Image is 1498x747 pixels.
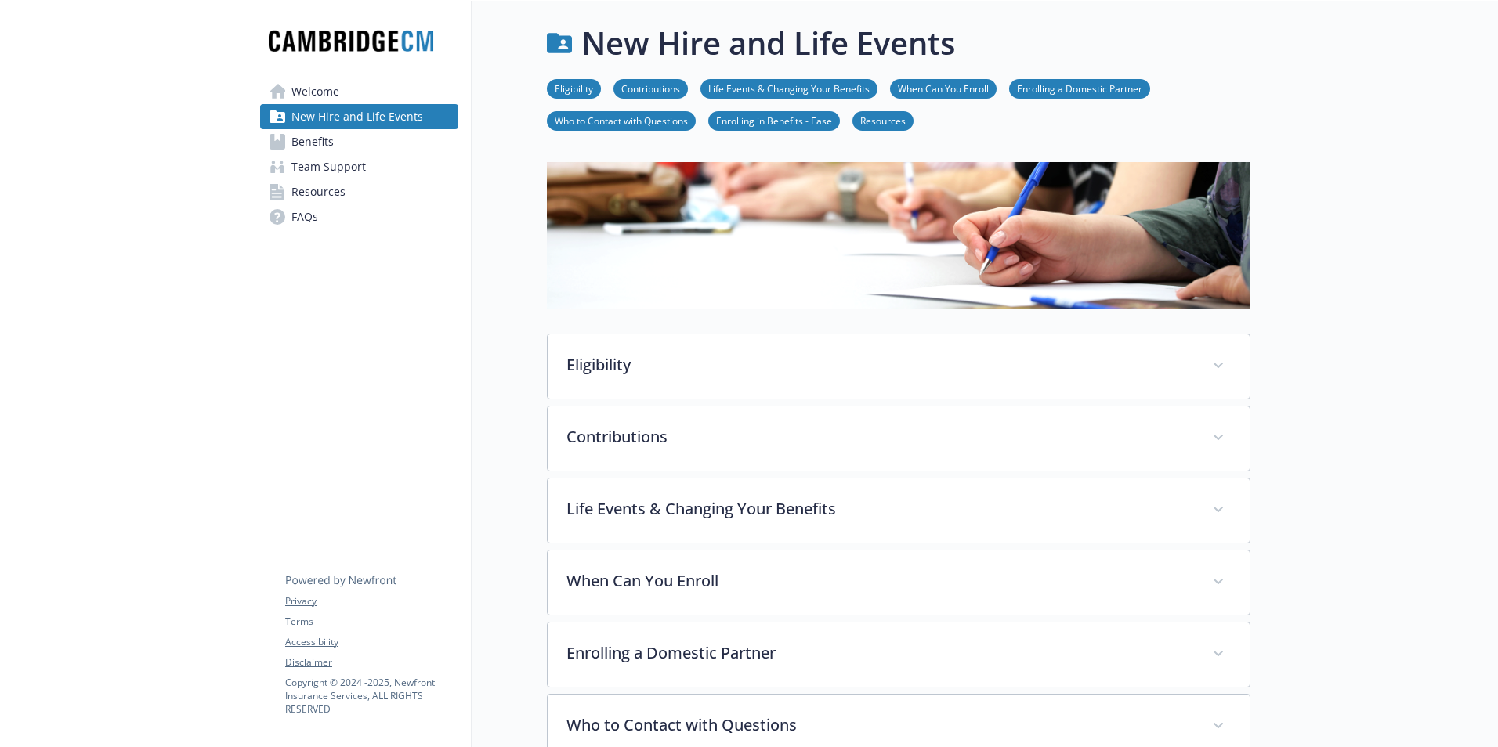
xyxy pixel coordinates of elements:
[1009,81,1150,96] a: Enrolling a Domestic Partner
[548,478,1250,543] div: Life Events & Changing Your Benefits
[852,113,914,128] a: Resources
[260,79,458,104] a: Welcome
[566,425,1193,449] p: Contributions
[548,406,1250,471] div: Contributions
[260,104,458,129] a: New Hire and Life Events
[547,113,696,128] a: Who to Contact with Questions
[547,162,1250,309] img: new hire page banner
[291,129,334,154] span: Benefits
[285,676,458,716] p: Copyright © 2024 - 2025 , Newfront Insurance Services, ALL RIGHTS RESERVED
[291,154,366,179] span: Team Support
[285,615,458,629] a: Terms
[285,635,458,649] a: Accessibility
[581,20,955,67] h1: New Hire and Life Events
[260,179,458,204] a: Resources
[291,204,318,229] span: FAQs
[548,334,1250,399] div: Eligibility
[708,113,840,128] a: Enrolling in Benefits - Ease
[566,569,1193,593] p: When Can You Enroll
[566,497,1193,521] p: Life Events & Changing Your Benefits
[613,81,688,96] a: Contributions
[890,81,997,96] a: When Can You Enroll
[260,204,458,229] a: FAQs
[548,550,1250,615] div: When Can You Enroll
[291,179,346,204] span: Resources
[285,594,458,608] a: Privacy
[548,622,1250,687] div: Enrolling a Domestic Partner
[566,353,1193,377] p: Eligibility
[566,641,1193,665] p: Enrolling a Domestic Partner
[260,154,458,179] a: Team Support
[566,713,1193,737] p: Who to Contact with Questions
[547,81,601,96] a: Eligibility
[700,81,877,96] a: Life Events & Changing Your Benefits
[291,79,339,104] span: Welcome
[260,129,458,154] a: Benefits
[291,104,423,129] span: New Hire and Life Events
[285,655,458,669] a: Disclaimer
